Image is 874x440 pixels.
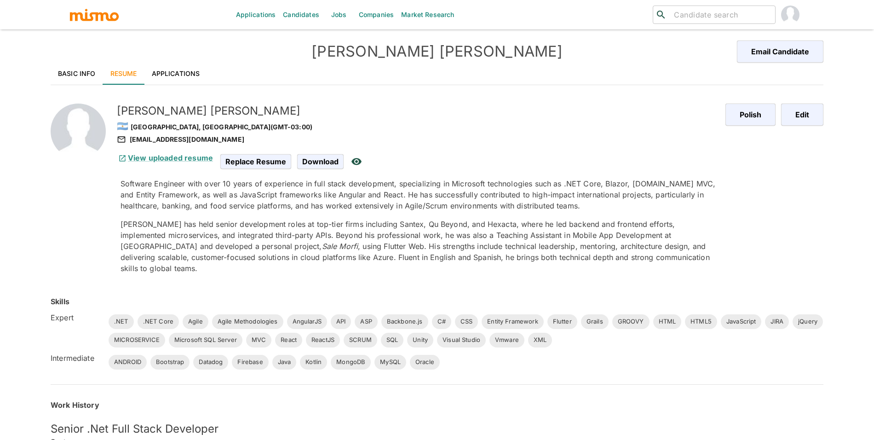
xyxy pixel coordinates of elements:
span: JavaScript [721,317,762,326]
span: MySQL [374,358,406,367]
input: Candidate search [670,8,771,21]
p: Software Engineer with over 10 years of experience in full stack development, specializing in Mic... [121,178,718,211]
div: [GEOGRAPHIC_DATA], [GEOGRAPHIC_DATA] (GMT-03:00) [117,118,718,134]
span: C# [432,317,451,326]
a: Download [297,157,344,165]
img: 2Q== [51,104,106,159]
span: MICROSERVICE [109,336,165,345]
span: Bootstrap [150,358,190,367]
div: [EMAIL_ADDRESS][DOMAIN_NAME] [117,134,718,145]
span: XML [528,336,552,345]
span: AngularJS [287,317,327,326]
span: Download [297,154,344,169]
span: Agile Methodologies [212,317,283,326]
span: Kotlin [300,358,327,367]
span: .NET Core [138,317,179,326]
span: CSS [455,317,478,326]
span: Flutter [547,317,577,326]
span: Visual Studio [437,336,486,345]
span: JIRA [765,317,789,326]
span: MongoDB [331,358,371,367]
img: logo [69,8,120,22]
h6: Work History [51,399,823,411]
span: Microsoft SQL Server [169,336,242,345]
span: ASP [355,317,377,326]
span: MVC [246,336,271,345]
span: Replace Resume [220,154,291,169]
span: Unity [407,336,433,345]
a: Basic Info [51,63,103,85]
h6: Expert [51,312,101,323]
span: React [275,336,302,345]
span: .NET [109,317,134,326]
span: Agile [183,317,208,326]
h6: Intermediate [51,353,101,364]
button: Email Candidate [737,41,823,63]
h6: Skills [51,296,69,307]
span: ReactJS [306,336,340,345]
button: Edit [781,104,823,126]
h5: [PERSON_NAME] [PERSON_NAME] [117,104,718,118]
a: Resume [103,63,144,85]
span: Java [272,358,297,367]
span: Datadog [193,358,228,367]
h5: Senior .Net Full Stack Developer [51,422,823,436]
p: [PERSON_NAME] has held senior development roles at top-tier firms including Santex, Qu Beyond, an... [121,219,718,274]
span: HTML5 [685,317,717,326]
span: SCRUM [344,336,377,345]
button: Polish [725,104,776,126]
span: Grails [581,317,609,326]
span: HTML [653,317,682,326]
a: Applications [144,63,207,85]
span: 🇦🇷 [117,121,128,132]
a: View uploaded resume [117,153,213,162]
span: Firebase [232,358,268,367]
span: API [331,317,351,326]
h4: [PERSON_NAME] [PERSON_NAME] [244,42,630,61]
span: GROOVY [612,317,650,326]
span: ANDROID [109,358,147,367]
span: jQuery [793,317,823,326]
span: Backbone.js [381,317,428,326]
span: Vmware [489,336,524,345]
img: Maria Lujan Ciommo [781,6,799,24]
span: Entity Framework [482,317,543,326]
span: Oracle [410,358,440,367]
span: SQL [381,336,403,345]
em: Sale Morfi [322,242,358,251]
